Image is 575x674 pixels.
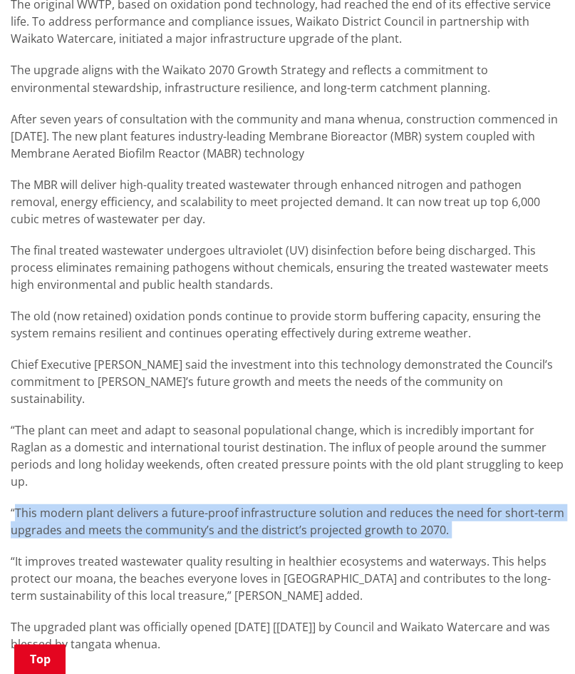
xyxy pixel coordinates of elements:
[11,504,564,538] p: “This modern plant delivers a future-proof infrastructure solution and reduces the need for short...
[11,421,564,489] p: “The plant can meet and adapt to seasonal populational change, which is incredibly important for ...
[11,110,564,161] p: After seven years of consultation with the community and mana whenua, construction commenced in [...
[11,175,564,227] p: The MBR will deliver high-quality treated wastewater through enhanced nitrogen and pathogen remov...
[509,614,561,665] iframe: Messenger Launcher
[11,552,564,603] p: “It improves treated wastewater quality resulting in healthier ecosystems and waterways. This hel...
[11,618,564,652] p: The upgraded plant was officially opened [DATE] [[DATE]] by Council and Waikato Watercare and was...
[14,644,66,674] a: Top
[11,241,564,292] p: The final treated wastewater undergoes ultraviolet (UV) disinfection before being discharged. Thi...
[11,61,564,96] p: The upgrade aligns with the Waikato 2070 Growth Strategy and reflects a commitment to environment...
[11,355,564,407] p: Chief Executive [PERSON_NAME] said the investment into this technology demonstrated the Council’s...
[11,307,564,341] p: The old (now retained) oxidation ponds continue to provide storm buffering capacity, ensuring the...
